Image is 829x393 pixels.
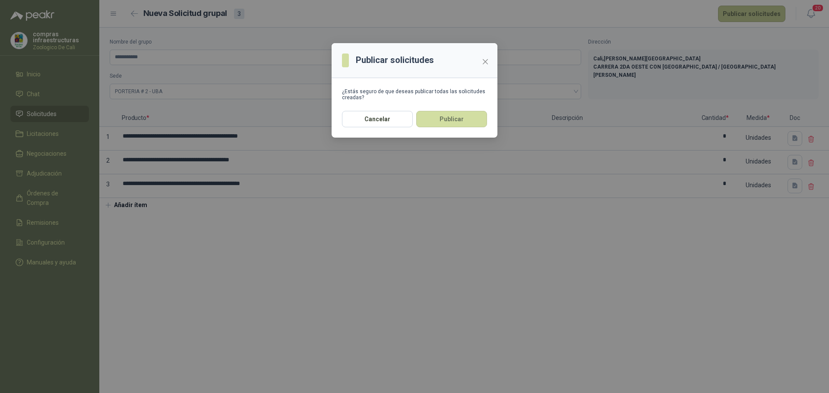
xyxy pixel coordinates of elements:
h3: Publicar solicitudes [356,53,434,67]
button: Publicar [416,111,487,127]
span: close [482,58,489,65]
button: Cancelar [342,111,413,127]
button: Close [478,55,492,69]
div: ¿Estás seguro de que deseas publicar todas las solicitudes creadas? [342,88,487,101]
